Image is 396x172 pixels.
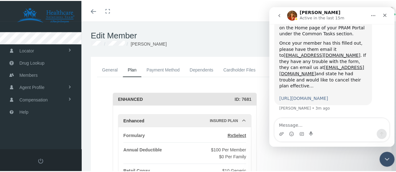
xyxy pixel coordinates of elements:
div: Insured Plan [210,114,242,126]
a: Dependents [185,62,219,76]
img: HEALTHCARE SOLUTIONS TEAM, LLC [8,7,83,22]
span: $0 Per Family [219,153,246,158]
iframe: Intercom live chat [269,6,394,146]
div: Annual Deductible [123,145,162,159]
span: ID: 7681 [234,96,251,101]
span: Help [19,105,28,117]
span: RxSelect [228,132,246,137]
a: Cardholder Files [218,62,260,76]
span: Members [19,68,38,80]
div: Formulary [123,131,145,138]
a: General [97,62,123,76]
a: Plan [123,62,141,76]
iframe: Intercom live chat [379,151,394,166]
span: Compensation [19,93,48,105]
div: Enhanced [123,114,210,126]
img: user-placeholder.jpg [387,6,396,15]
h1: Edit Member [91,30,391,40]
span: $100 Per Member [211,146,246,151]
span: Drug Lookup [19,56,44,68]
span: Agent Profile [19,81,44,92]
div: ENHANCED [118,92,234,105]
a: Payment Method [141,62,185,76]
span: Locator [19,44,34,56]
span: [PERSON_NAME] [131,41,167,46]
